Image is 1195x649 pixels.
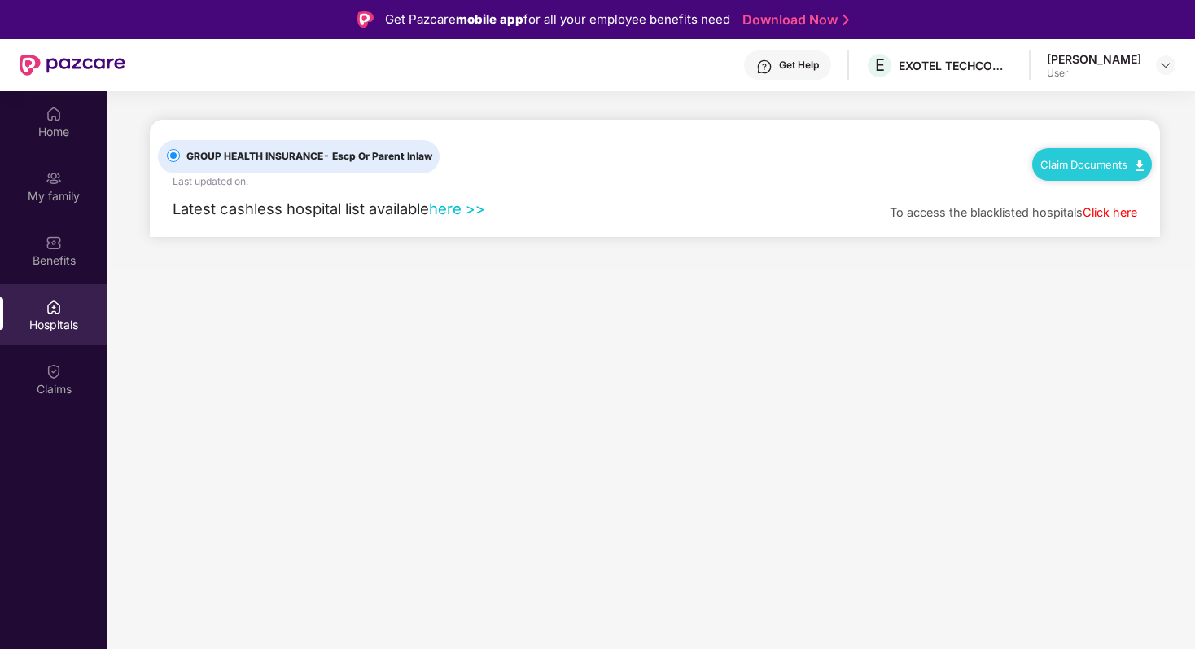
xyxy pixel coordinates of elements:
img: svg+xml;base64,PHN2ZyBpZD0iQ2xhaW0iIHhtbG5zPSJodHRwOi8vd3d3LnczLm9yZy8yMDAwL3N2ZyIgd2lkdGg9IjIwIi... [46,363,62,379]
img: svg+xml;base64,PHN2ZyBpZD0iSGVscC0zMngzMiIgeG1sbnM9Imh0dHA6Ly93d3cudzMub3JnLzIwMDAvc3ZnIiB3aWR0aD... [756,59,773,75]
a: Click here [1083,205,1137,219]
img: svg+xml;base64,PHN2ZyBpZD0iSG9tZSIgeG1sbnM9Imh0dHA6Ly93d3cudzMub3JnLzIwMDAvc3ZnIiB3aWR0aD0iMjAiIG... [46,106,62,122]
img: svg+xml;base64,PHN2ZyBpZD0iRHJvcGRvd24tMzJ4MzIiIHhtbG5zPSJodHRwOi8vd3d3LnczLm9yZy8yMDAwL3N2ZyIgd2... [1159,59,1172,72]
strong: mobile app [456,11,523,27]
div: Get Help [779,59,819,72]
span: To access the blacklisted hospitals [890,205,1083,219]
img: svg+xml;base64,PHN2ZyB3aWR0aD0iMjAiIGhlaWdodD0iMjAiIHZpZXdCb3g9IjAgMCAyMCAyMCIgZmlsbD0ibm9uZSIgeG... [46,170,62,186]
a: Download Now [742,11,844,29]
span: Latest cashless hospital list available [173,200,429,217]
div: [PERSON_NAME] [1047,51,1141,67]
a: here >> [429,200,485,217]
img: svg+xml;base64,PHN2ZyBpZD0iSG9zcGl0YWxzIiB4bWxucz0iaHR0cDovL3d3dy53My5vcmcvMjAwMC9zdmciIHdpZHRoPS... [46,299,62,315]
div: Get Pazcare for all your employee benefits need [385,10,730,29]
div: Last updated on . [173,173,248,189]
div: EXOTEL TECHCOM PRIVATE LIMITED [899,58,1013,73]
img: Logo [357,11,374,28]
span: GROUP HEALTH INSURANCE [180,149,439,164]
img: svg+xml;base64,PHN2ZyB4bWxucz0iaHR0cDovL3d3dy53My5vcmcvMjAwMC9zdmciIHdpZHRoPSIxMC40IiBoZWlnaHQ9Ij... [1136,160,1144,171]
a: Claim Documents [1040,158,1144,171]
div: User [1047,67,1141,80]
img: svg+xml;base64,PHN2ZyBpZD0iQmVuZWZpdHMiIHhtbG5zPSJodHRwOi8vd3d3LnczLm9yZy8yMDAwL3N2ZyIgd2lkdGg9Ij... [46,235,62,251]
img: Stroke [843,11,849,29]
span: E [875,55,885,75]
span: - Escp Or Parent Inlaw [323,150,432,162]
img: New Pazcare Logo [20,55,125,76]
